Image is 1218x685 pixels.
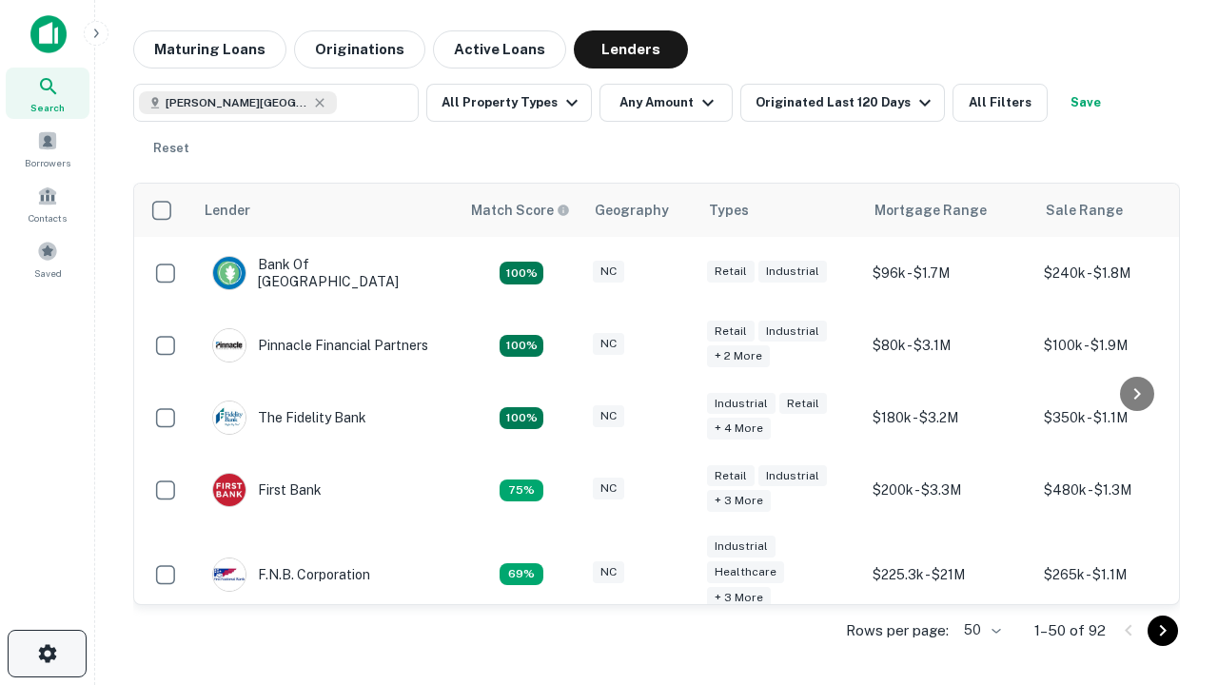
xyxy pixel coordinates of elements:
[212,256,441,290] div: Bank Of [GEOGRAPHIC_DATA]
[758,465,827,487] div: Industrial
[1034,382,1206,454] td: $350k - $1.1M
[25,155,70,170] span: Borrowers
[212,401,366,435] div: The Fidelity Bank
[583,184,697,237] th: Geography
[500,407,543,430] div: Matching Properties: 25, hasApolloMatch: undefined
[863,382,1034,454] td: $180k - $3.2M
[1046,199,1123,222] div: Sale Range
[166,94,308,111] span: [PERSON_NAME][GEOGRAPHIC_DATA], [GEOGRAPHIC_DATA]
[213,257,246,289] img: picture
[213,329,246,362] img: picture
[707,465,755,487] div: Retail
[1123,533,1218,624] iframe: Chat Widget
[6,68,89,119] a: Search
[205,199,250,222] div: Lender
[863,309,1034,382] td: $80k - $3.1M
[1034,526,1206,622] td: $265k - $1.1M
[574,30,688,68] button: Lenders
[1055,84,1116,122] button: Save your search to get updates of matches that match your search criteria.
[593,261,624,283] div: NC
[6,178,89,229] a: Contacts
[1034,184,1206,237] th: Sale Range
[141,129,202,167] button: Reset
[707,418,771,440] div: + 4 more
[593,561,624,583] div: NC
[34,265,62,281] span: Saved
[1034,309,1206,382] td: $100k - $1.9M
[1034,237,1206,309] td: $240k - $1.8M
[1034,454,1206,526] td: $480k - $1.3M
[294,30,425,68] button: Originations
[863,454,1034,526] td: $200k - $3.3M
[595,199,669,222] div: Geography
[953,84,1048,122] button: All Filters
[707,321,755,342] div: Retail
[593,405,624,427] div: NC
[6,233,89,284] a: Saved
[212,328,428,362] div: Pinnacle Financial Partners
[29,210,67,225] span: Contacts
[193,184,460,237] th: Lender
[500,563,543,586] div: Matching Properties: 12, hasApolloMatch: undefined
[426,84,592,122] button: All Property Types
[697,184,863,237] th: Types
[133,30,286,68] button: Maturing Loans
[758,321,827,342] div: Industrial
[471,200,570,221] div: Capitalize uses an advanced AI algorithm to match your search with the best lender. The match sco...
[740,84,945,122] button: Originated Last 120 Days
[779,393,827,415] div: Retail
[30,100,65,115] span: Search
[500,335,543,358] div: Matching Properties: 31, hasApolloMatch: undefined
[471,200,566,221] h6: Match Score
[707,536,776,558] div: Industrial
[709,199,749,222] div: Types
[213,558,246,591] img: picture
[6,123,89,174] a: Borrowers
[212,473,322,507] div: First Bank
[707,490,771,512] div: + 3 more
[863,526,1034,622] td: $225.3k - $21M
[213,474,246,506] img: picture
[1148,616,1178,646] button: Go to next page
[874,199,987,222] div: Mortgage Range
[599,84,733,122] button: Any Amount
[460,184,583,237] th: Capitalize uses an advanced AI algorithm to match your search with the best lender. The match sco...
[212,558,370,592] div: F.n.b. Corporation
[213,401,246,434] img: picture
[707,261,755,283] div: Retail
[863,237,1034,309] td: $96k - $1.7M
[30,15,67,53] img: capitalize-icon.png
[846,619,949,642] p: Rows per page:
[707,561,784,583] div: Healthcare
[758,261,827,283] div: Industrial
[956,616,1004,644] div: 50
[500,262,543,284] div: Matching Properties: 18, hasApolloMatch: undefined
[707,345,770,367] div: + 2 more
[593,333,624,355] div: NC
[707,587,771,609] div: + 3 more
[433,30,566,68] button: Active Loans
[863,184,1034,237] th: Mortgage Range
[1034,619,1106,642] p: 1–50 of 92
[500,479,543,502] div: Matching Properties: 13, hasApolloMatch: undefined
[707,393,776,415] div: Industrial
[593,478,624,499] div: NC
[756,91,936,114] div: Originated Last 120 Days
